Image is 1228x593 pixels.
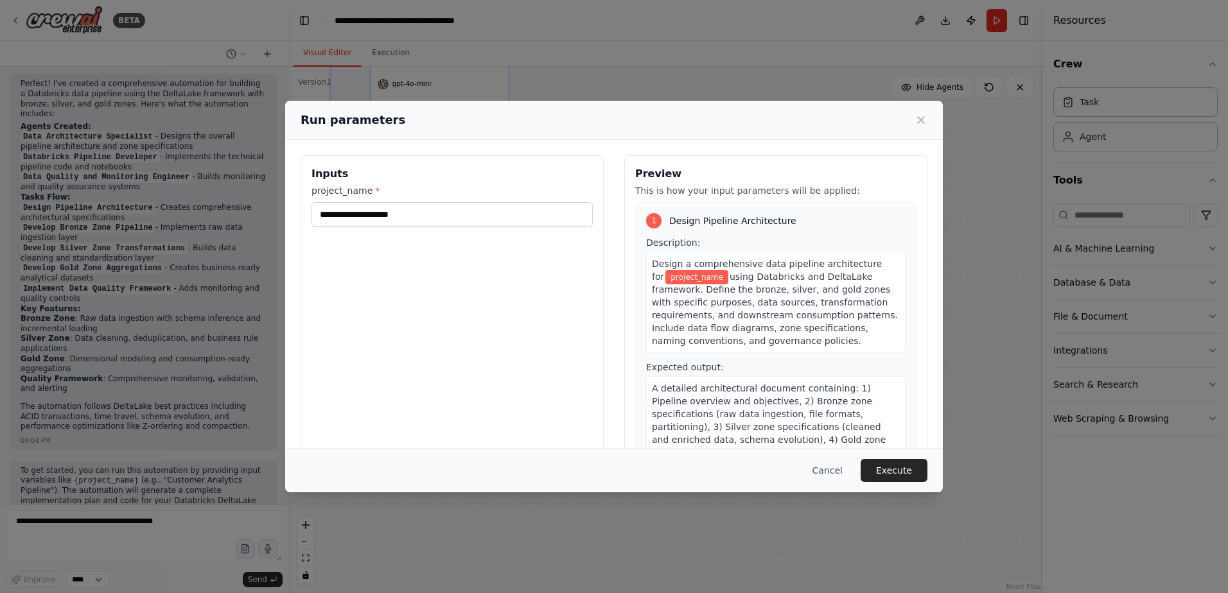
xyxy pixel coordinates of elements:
span: Design a comprehensive data pipeline architecture for [652,259,882,282]
h3: Inputs [311,166,593,182]
p: This is how your input parameters will be applied: [635,184,917,197]
div: 1 [646,213,662,228]
span: Variable: project_name [665,270,728,284]
span: Description: [646,237,700,248]
span: Expected output: [646,362,724,372]
button: Cancel [802,459,853,482]
label: project_name [311,184,593,197]
h2: Run parameters [301,111,405,129]
span: A detailed architectural document containing: 1) Pipeline overview and objectives, 2) Bronze zone... [652,383,899,496]
button: Execute [861,459,927,482]
span: using Databricks and DeltaLake framework. Define the bronze, silver, and gold zones with specific... [652,271,898,346]
span: Design Pipeline Architecture [669,214,796,227]
h3: Preview [635,166,917,182]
